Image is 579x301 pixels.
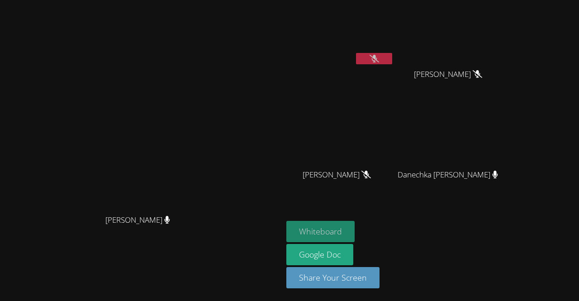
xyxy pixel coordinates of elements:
[286,267,380,288] button: Share Your Screen
[105,214,170,227] span: [PERSON_NAME]
[286,244,353,265] a: Google Doc
[286,221,355,242] button: Whiteboard
[414,68,482,81] span: [PERSON_NAME]
[398,168,498,182] span: Danechka [PERSON_NAME]
[303,168,371,182] span: [PERSON_NAME]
